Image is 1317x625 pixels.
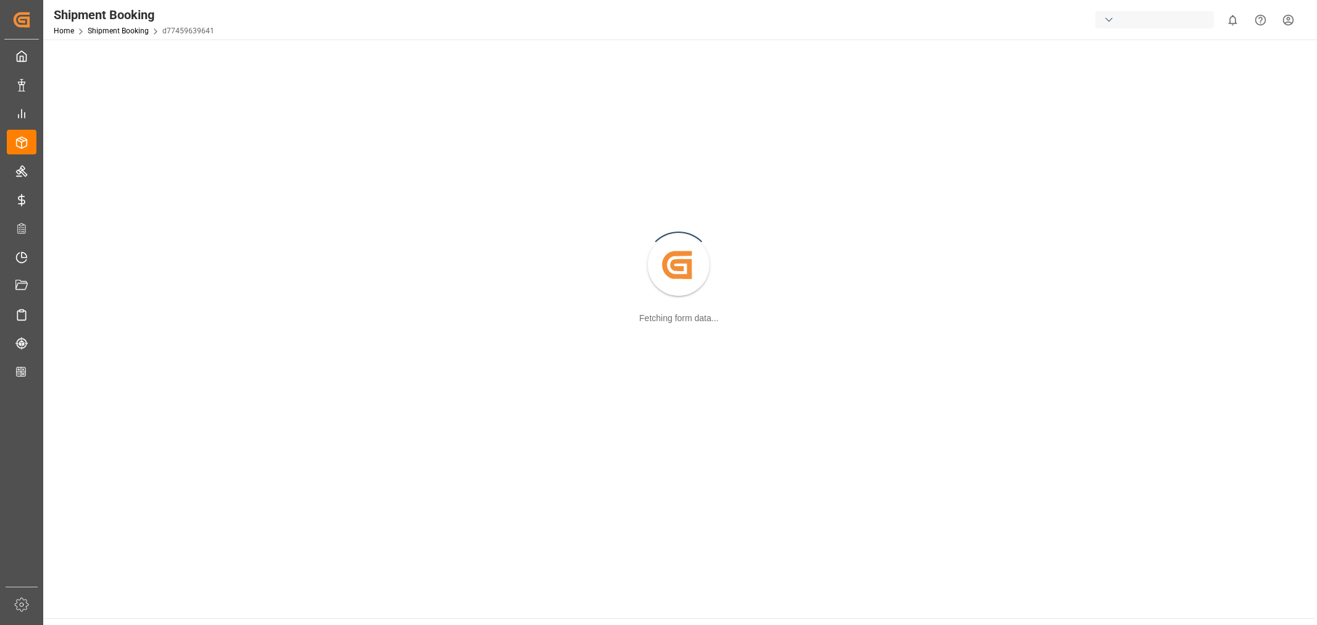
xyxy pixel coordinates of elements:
[1247,6,1274,34] button: Help Center
[1219,6,1247,34] button: show 0 new notifications
[54,6,214,24] div: Shipment Booking
[88,27,149,35] a: Shipment Booking
[54,27,74,35] a: Home
[639,312,718,325] div: Fetching form data...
